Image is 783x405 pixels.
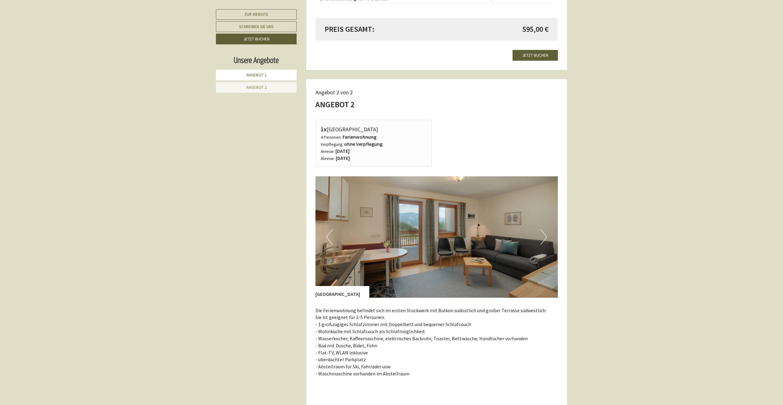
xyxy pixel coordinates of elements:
[321,149,335,154] small: Anreise:
[321,125,427,134] div: [GEOGRAPHIC_DATA]
[315,286,369,298] div: [GEOGRAPHIC_DATA]
[343,134,376,140] b: Ferienwohnung
[336,155,350,161] b: [DATE]
[522,24,549,35] span: 595,00 €
[321,142,343,147] small: Verpflegung:
[321,156,335,161] small: Abreise:
[344,141,383,147] b: ohne Verpflegung
[321,135,342,140] small: 4 Personen:
[315,176,558,298] img: image
[216,34,297,44] a: Jetzt buchen
[216,9,297,20] a: Zur Website
[513,50,558,61] a: Jetzt buchen
[216,55,297,67] div: Unsere Angebote
[315,99,355,110] div: Angebot 2
[541,229,547,245] button: Next
[315,89,353,96] span: Angebot 2 von 2
[216,21,297,32] a: Schreiben Sie uns
[246,84,267,90] span: Angebot 2
[246,72,267,78] span: Angebot 1
[326,229,333,245] button: Previous
[321,125,327,133] b: 1x
[335,148,350,154] b: [DATE]
[320,24,437,35] div: Preis gesamt:
[315,307,558,377] p: Die Ferienwohnung befindet sich im ersten Stockwerk mit Balkon südöstlich und großer Terrasse süd...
